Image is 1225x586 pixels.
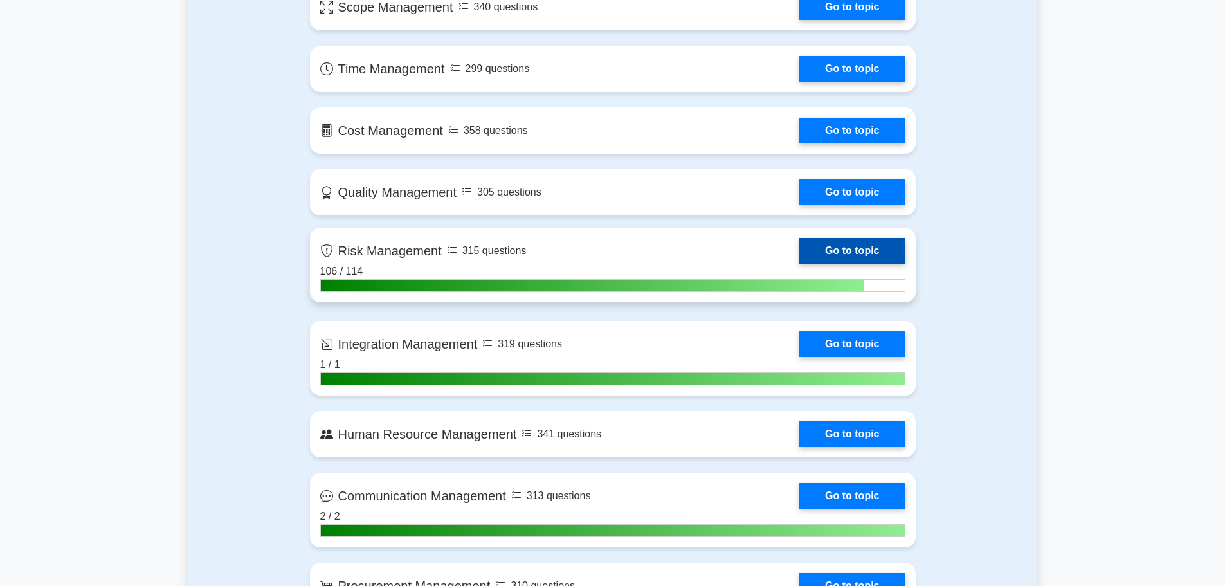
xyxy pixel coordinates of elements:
a: Go to topic [799,118,905,143]
a: Go to topic [799,238,905,264]
a: Go to topic [799,331,905,357]
a: Go to topic [799,421,905,447]
a: Go to topic [799,179,905,205]
a: Go to topic [799,483,905,509]
a: Go to topic [799,56,905,82]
